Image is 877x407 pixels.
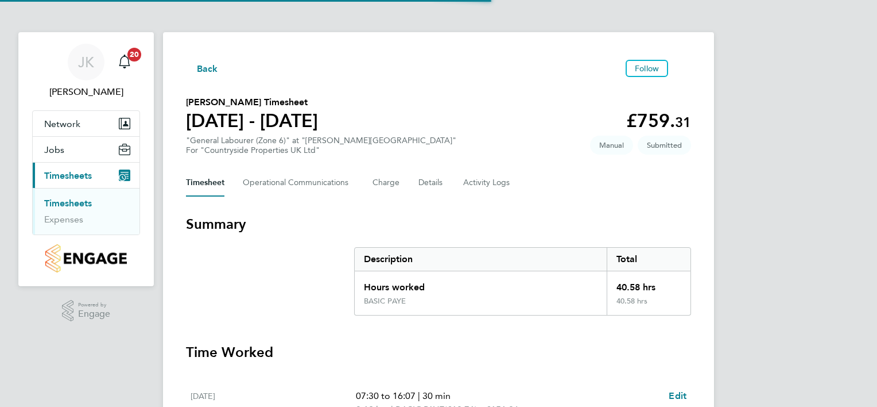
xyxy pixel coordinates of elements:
a: JK[PERSON_NAME] [32,44,140,99]
button: Charge [372,169,400,197]
span: Powered by [78,300,110,310]
button: Jobs [33,137,139,162]
span: 30 min [422,390,451,401]
div: "General Labourer (Zone 6)" at "[PERSON_NAME][GEOGRAPHIC_DATA]" [186,136,456,155]
div: Total [607,248,690,271]
h3: Time Worked [186,343,691,362]
div: Description [355,248,607,271]
div: Summary [354,247,691,316]
a: 20 [113,44,136,80]
a: Timesheets [44,198,92,209]
div: Hours worked [355,271,607,297]
h2: [PERSON_NAME] Timesheet [186,95,318,109]
div: 40.58 hrs [607,271,690,297]
app-decimal: £759. [626,110,691,132]
span: Follow [635,63,659,74]
a: Expenses [44,214,83,225]
span: Timesheets [44,170,92,181]
span: Jobs [44,144,64,155]
nav: Main navigation [18,32,154,286]
span: JK [78,55,94,70]
span: 20 [127,48,141,62]
h1: [DATE] - [DATE] [186,109,318,132]
span: This timesheet is Submitted. [638,136,691,155]
span: Engage [78,309,110,319]
a: Edit [669,389,686,403]
span: This timesheet was manually created. [590,136,633,155]
span: Jason Kite [32,85,140,99]
div: Timesheets [33,188,139,235]
button: Back [186,61,218,75]
span: 07:30 to 16:07 [356,390,416,401]
div: BASIC PAYE [364,297,406,306]
button: Timesheets Menu [673,66,691,71]
span: Back [197,62,218,76]
button: Follow [626,60,668,77]
h3: Summary [186,215,691,233]
a: Go to home page [32,244,140,272]
button: Operational Communications [243,169,354,197]
a: Powered byEngage [62,300,111,322]
span: Network [44,118,80,129]
span: 31 [675,114,691,130]
button: Timesheets [33,163,139,188]
button: Details [418,169,445,197]
button: Network [33,111,139,136]
div: 40.58 hrs [607,297,690,315]
span: | [418,390,420,401]
button: Activity Logs [463,169,511,197]
span: Edit [669,390,686,401]
button: Timesheet [186,169,224,197]
div: For "Countryside Properties UK Ltd" [186,145,456,155]
img: countryside-properties-logo-retina.png [45,244,126,272]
